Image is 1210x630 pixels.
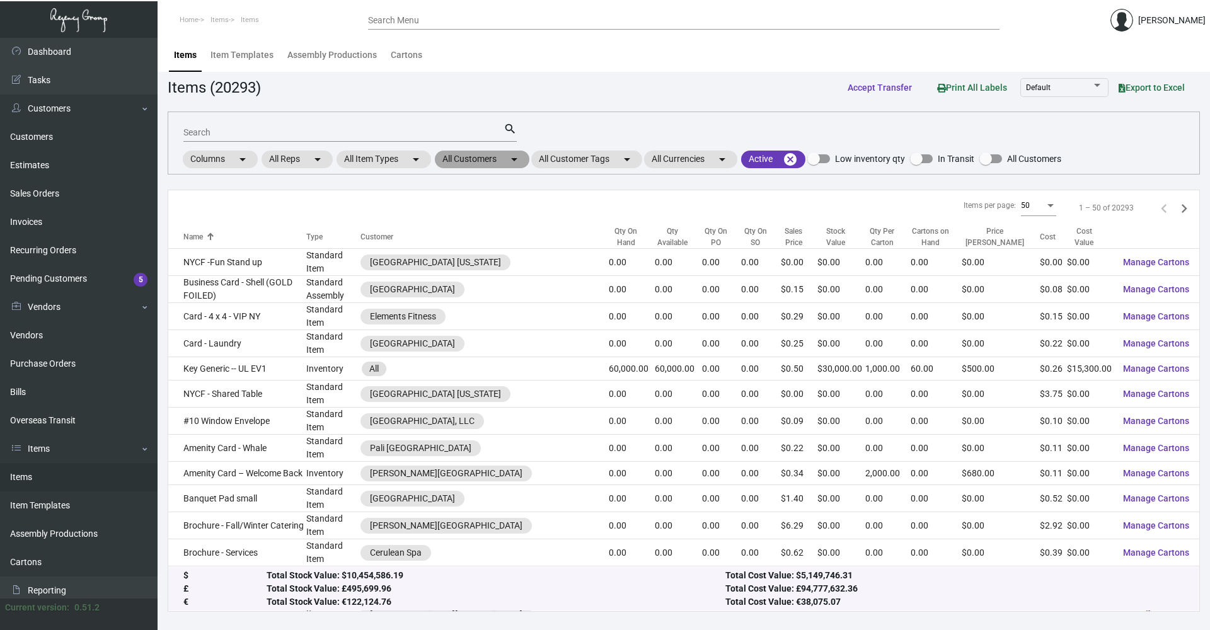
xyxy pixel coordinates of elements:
[1021,202,1056,210] mat-select: Items per page:
[937,83,1007,93] span: Print All Labels
[835,151,905,166] span: Low inventory qty
[408,152,423,167] mat-icon: arrow_drop_down
[741,249,780,276] td: 0.00
[1040,249,1067,276] td: $0.00
[781,357,818,381] td: $0.50
[655,357,702,381] td: 60,000.00
[911,539,962,566] td: 0.00
[962,539,1040,566] td: $0.00
[1123,389,1189,399] span: Manage Cartons
[911,330,962,357] td: 0.00
[865,276,911,303] td: 0.00
[609,357,655,381] td: 60,000.00
[702,381,742,408] td: 0.00
[306,512,360,539] td: Standard Item
[911,566,962,593] td: 0.00
[609,435,655,462] td: 0.00
[911,226,950,248] div: Cartons on Hand
[306,408,360,435] td: Standard Item
[306,357,360,381] td: Inventory
[911,276,962,303] td: 0.00
[962,381,1040,408] td: $0.00
[1113,487,1199,510] button: Manage Cartons
[962,512,1040,539] td: $0.00
[865,512,911,539] td: 0.00
[1109,76,1195,99] button: Export to Excel
[1113,332,1199,355] button: Manage Cartons
[702,357,742,381] td: 0.00
[702,462,742,485] td: 0.00
[1123,468,1189,478] span: Manage Cartons
[865,226,911,248] div: Qty Per Carton
[306,566,360,593] td: Standard Item
[817,435,865,462] td: $0.00
[5,601,69,614] div: Current version:
[655,303,702,330] td: 0.00
[838,76,922,99] button: Accept Transfer
[1113,305,1199,328] button: Manage Cartons
[655,408,702,435] td: 0.00
[370,256,501,269] div: [GEOGRAPHIC_DATA] [US_STATE]
[781,539,818,566] td: $0.62
[911,408,962,435] td: 0.00
[725,570,1184,583] div: Total Cost Value: $5,149,746.31
[1040,485,1067,512] td: $0.52
[306,231,360,243] div: Type
[306,303,360,330] td: Standard Item
[741,408,780,435] td: 0.00
[1067,249,1113,276] td: $0.00
[911,249,962,276] td: 0.00
[702,330,742,357] td: 0.00
[1123,364,1189,374] span: Manage Cartons
[306,276,360,303] td: Standard Assembly
[1067,512,1113,539] td: $0.00
[817,249,865,276] td: $0.00
[306,330,360,357] td: Standard Item
[655,462,702,485] td: 0.00
[1123,257,1189,267] span: Manage Cartons
[1026,83,1051,92] span: Default
[287,49,377,62] div: Assembly Productions
[1067,357,1113,381] td: $15,300.00
[911,357,962,381] td: 60.00
[1021,201,1030,210] span: 50
[507,152,522,167] mat-icon: arrow_drop_down
[741,330,780,357] td: 0.00
[168,276,306,303] td: Business Card - Shell (GOLD FOILED)
[168,462,306,485] td: Amenity Card – Welcome Back
[702,512,742,539] td: 0.00
[609,226,655,248] div: Qty On Hand
[168,357,306,381] td: Key Generic -- UL EV1
[702,408,742,435] td: 0.00
[1123,284,1189,294] span: Manage Cartons
[817,226,853,248] div: Stock Value
[183,583,267,596] div: £
[817,566,865,593] td: $0.00
[655,381,702,408] td: 0.00
[180,16,199,24] span: Home
[741,276,780,303] td: 0.00
[781,303,818,330] td: $0.29
[1067,566,1113,593] td: $0.00
[911,435,962,462] td: 0.00
[262,151,333,168] mat-chip: All Reps
[609,276,655,303] td: 0.00
[817,512,865,539] td: $0.00
[370,283,455,296] div: [GEOGRAPHIC_DATA]
[1040,231,1067,243] div: Cost
[310,152,325,167] mat-icon: arrow_drop_down
[1067,381,1113,408] td: $0.00
[306,231,323,243] div: Type
[911,485,962,512] td: 0.00
[1119,83,1185,93] span: Export to Excel
[911,226,962,248] div: Cartons on Hand
[865,485,911,512] td: 0.00
[370,442,471,455] div: Pali [GEOGRAPHIC_DATA]
[644,151,737,168] mat-chip: All Currencies
[1123,443,1189,453] span: Manage Cartons
[168,408,306,435] td: #10 Window Envelope
[911,381,962,408] td: 0.00
[609,408,655,435] td: 0.00
[781,226,818,248] div: Sales Price
[817,381,865,408] td: $0.00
